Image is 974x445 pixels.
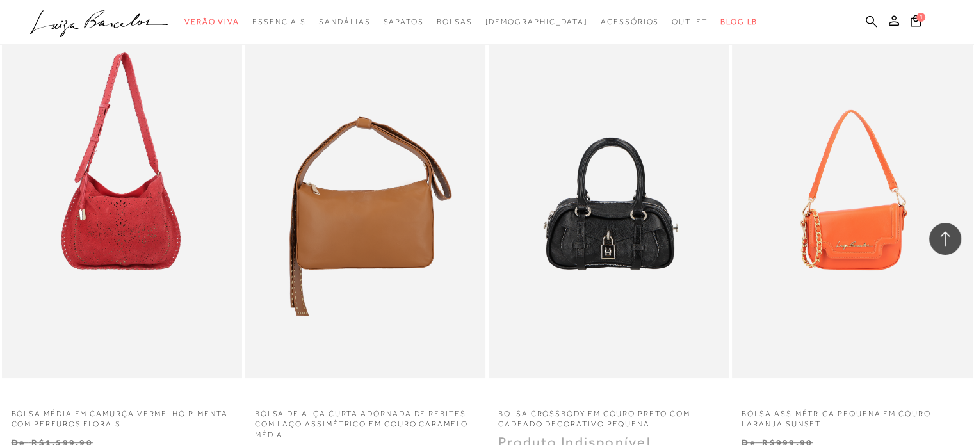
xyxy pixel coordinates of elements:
[437,17,473,26] span: Bolsas
[490,20,727,376] a: BOLSA CROSSBODY EM COURO PRETO COM CADEADO DECORATIVO PEQUENA BOLSA CROSSBODY EM COURO PRETO COM ...
[601,10,659,34] a: categoryNavScreenReaderText
[252,17,306,26] span: Essenciais
[916,13,925,22] span: 1
[3,20,241,376] a: BOLSA MÉDIA EM CAMURÇA VERMELHO PIMENTA COM PERFUROS FLORAIS BOLSA MÉDIA EM CAMURÇA VERMELHO PIME...
[489,401,729,430] a: BOLSA CROSSBODY EM COURO PRETO COM CADEADO DECORATIVO PEQUENA
[720,17,758,26] span: BLOG LB
[252,10,306,34] a: categoryNavScreenReaderText
[732,401,972,430] a: BOLSA ASSIMÉTRICA PEQUENA EM COURO LARANJA SUNSET
[437,10,473,34] a: categoryNavScreenReaderText
[720,10,758,34] a: BLOG LB
[490,20,727,376] img: BOLSA CROSSBODY EM COURO PRETO COM CADEADO DECORATIVO PEQUENA
[672,17,708,26] span: Outlet
[733,20,971,376] img: BOLSA ASSIMÉTRICA PEQUENA EM COURO LARANJA SUNSET
[2,401,242,430] a: BOLSA MÉDIA EM CAMURÇA VERMELHO PIMENTA COM PERFUROS FLORAIS
[733,20,971,376] a: BOLSA ASSIMÉTRICA PEQUENA EM COURO LARANJA SUNSET BOLSA ASSIMÉTRICA PEQUENA EM COURO LARANJA SUNSET
[247,20,484,376] a: BOLSA DE ALÇA CURTA ADORNADA DE REBITES COM LAÇO ASSIMÉTRICO EM COURO CARAMELO MÉDIA BOLSA DE ALÇ...
[485,17,588,26] span: [DEMOGRAPHIC_DATA]
[485,10,588,34] a: noSubCategoriesText
[672,10,708,34] a: categoryNavScreenReaderText
[184,10,239,34] a: categoryNavScreenReaderText
[601,17,659,26] span: Acessórios
[184,17,239,26] span: Verão Viva
[247,20,484,376] img: BOLSA DE ALÇA CURTA ADORNADA DE REBITES COM LAÇO ASSIMÉTRICO EM COURO CARAMELO MÉDIA
[245,401,485,441] a: BOLSA DE ALÇA CURTA ADORNADA DE REBITES COM LAÇO ASSIMÉTRICO EM COURO CARAMELO MÉDIA
[319,10,370,34] a: categoryNavScreenReaderText
[319,17,370,26] span: Sandálias
[3,20,241,376] img: BOLSA MÉDIA EM CAMURÇA VERMELHO PIMENTA COM PERFUROS FLORAIS
[907,14,925,31] button: 1
[383,17,423,26] span: Sapatos
[383,10,423,34] a: categoryNavScreenReaderText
